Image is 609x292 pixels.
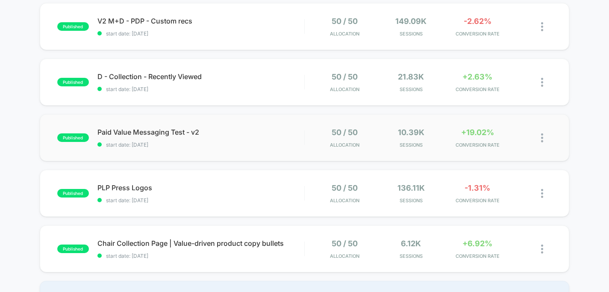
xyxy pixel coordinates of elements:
img: close [541,245,543,254]
span: +2.63% [462,72,492,81]
span: 50 / 50 [332,72,358,81]
span: start date: [DATE] [97,253,304,259]
span: Allocation [330,86,359,92]
span: start date: [DATE] [97,30,304,37]
span: start date: [DATE] [97,197,304,204]
span: 50 / 50 [332,128,358,137]
img: close [541,78,543,87]
span: PLP Press Logos [97,183,304,192]
span: 50 / 50 [332,183,358,192]
span: start date: [DATE] [97,86,304,92]
span: published [57,245,89,253]
span: CONVERSION RATE [447,86,509,92]
span: published [57,22,89,31]
span: 50 / 50 [332,17,358,26]
span: Sessions [380,142,442,148]
span: Allocation [330,31,359,37]
span: 21.83k [398,72,424,81]
img: close [541,189,543,198]
span: Sessions [380,198,442,204]
span: 136.11k [397,183,425,192]
span: CONVERSION RATE [447,253,509,259]
span: -2.62% [464,17,491,26]
span: Paid Value Messaging Test - v2 [97,128,304,136]
span: +19.02% [461,128,494,137]
span: published [57,133,89,142]
span: Sessions [380,86,442,92]
span: Sessions [380,31,442,37]
span: 50 / 50 [332,239,358,248]
span: D - Collection - Recently Viewed [97,72,304,81]
span: Allocation [330,198,359,204]
span: 149.09k [395,17,427,26]
span: start date: [DATE] [97,142,304,148]
span: 10.39k [398,128,424,137]
span: published [57,189,89,198]
span: Sessions [380,253,442,259]
span: CONVERSION RATE [447,31,509,37]
span: Chair Collection Page | Value-driven product copy bullets [97,239,304,248]
img: close [541,133,543,142]
img: close [541,22,543,31]
span: CONVERSION RATE [447,198,509,204]
span: published [57,78,89,86]
span: Allocation [330,142,359,148]
span: V2 M+D - PDP - Custom recs [97,17,304,25]
span: CONVERSION RATE [447,142,509,148]
span: -1.31% [465,183,490,192]
span: Allocation [330,253,359,259]
span: 6.12k [401,239,421,248]
span: +6.92% [462,239,492,248]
